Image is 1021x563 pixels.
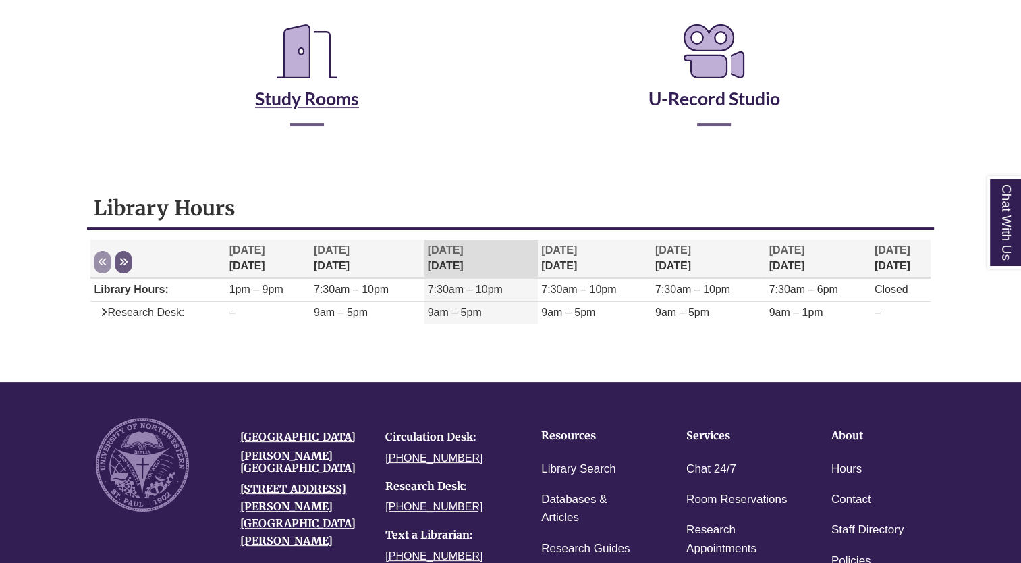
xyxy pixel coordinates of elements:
[314,244,350,256] span: [DATE]
[240,430,356,444] a: [GEOGRAPHIC_DATA]
[541,306,595,318] span: 9am – 5pm
[229,284,283,295] span: 1pm – 9pm
[871,240,931,278] th: [DATE]
[115,251,132,273] button: Next week
[424,240,539,278] th: [DATE]
[686,430,790,442] h4: Services
[94,251,111,273] button: Previous week
[87,188,933,348] div: Library Hours
[541,244,577,256] span: [DATE]
[229,306,236,318] span: –
[655,244,691,256] span: [DATE]
[652,240,766,278] th: [DATE]
[314,284,389,295] span: 7:30am – 10pm
[831,490,871,510] a: Contact
[90,279,225,302] td: Library Hours:
[875,284,908,295] span: Closed
[541,539,630,559] a: Research Guides
[541,284,616,295] span: 7:30am – 10pm
[314,306,368,318] span: 9am – 5pm
[240,482,356,547] a: [STREET_ADDRESS][PERSON_NAME][GEOGRAPHIC_DATA][PERSON_NAME]
[541,460,616,479] a: Library Search
[541,490,644,528] a: Databases & Articles
[648,54,779,109] a: U-Record Studio
[769,284,838,295] span: 7:30am – 6pm
[686,520,790,558] a: Research Appointments
[94,195,927,221] h1: Library Hours
[255,54,359,109] a: Study Rooms
[875,306,881,318] span: –
[226,240,310,278] th: [DATE]
[831,430,935,442] h4: About
[875,244,910,256] span: [DATE]
[541,430,644,442] h4: Resources
[310,240,424,278] th: [DATE]
[428,284,503,295] span: 7:30am – 10pm
[385,550,482,562] a: [PHONE_NUMBER]
[94,306,184,318] span: Research Desk:
[831,520,904,540] a: Staff Directory
[769,244,805,256] span: [DATE]
[96,418,190,512] img: UNW seal
[385,431,510,444] h4: Circulation Desk:
[385,501,482,512] a: [PHONE_NUMBER]
[655,306,709,318] span: 9am – 5pm
[385,481,510,493] h4: Research Desk:
[686,490,787,510] a: Room Reservations
[831,460,862,479] a: Hours
[240,450,365,474] h4: [PERSON_NAME][GEOGRAPHIC_DATA]
[538,240,652,278] th: [DATE]
[686,460,736,479] a: Chat 24/7
[428,244,464,256] span: [DATE]
[229,244,265,256] span: [DATE]
[86,362,934,369] div: Libchat
[655,284,730,295] span: 7:30am – 10pm
[385,529,510,541] h4: Text a Librarian:
[769,306,823,318] span: 9am – 1pm
[428,306,482,318] span: 9am – 5pm
[766,240,871,278] th: [DATE]
[385,452,482,464] a: [PHONE_NUMBER]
